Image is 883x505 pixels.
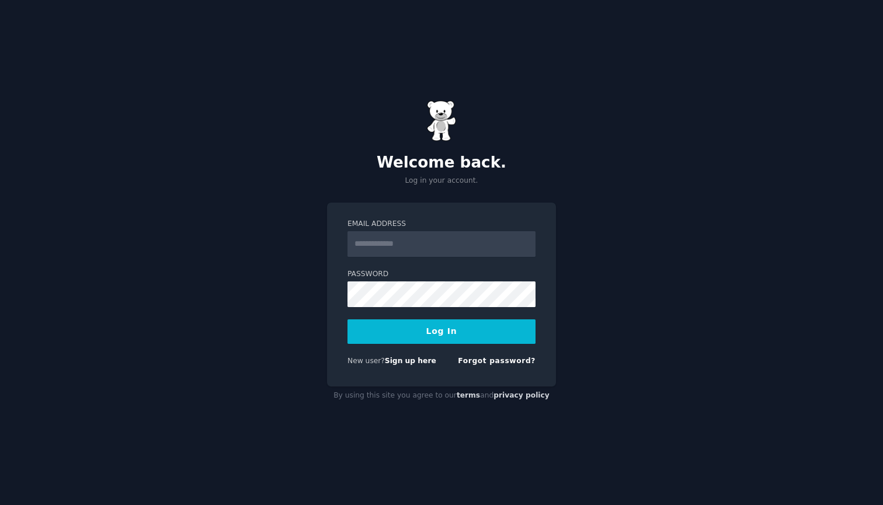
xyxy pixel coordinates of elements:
a: terms [457,391,480,399]
a: privacy policy [493,391,550,399]
div: By using this site you agree to our and [327,386,556,405]
label: Email Address [347,219,536,229]
button: Log In [347,319,536,344]
h2: Welcome back. [327,154,556,172]
label: Password [347,269,536,280]
img: Gummy Bear [427,100,456,141]
a: Forgot password? [458,357,536,365]
span: New user? [347,357,385,365]
a: Sign up here [385,357,436,365]
p: Log in your account. [327,176,556,186]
